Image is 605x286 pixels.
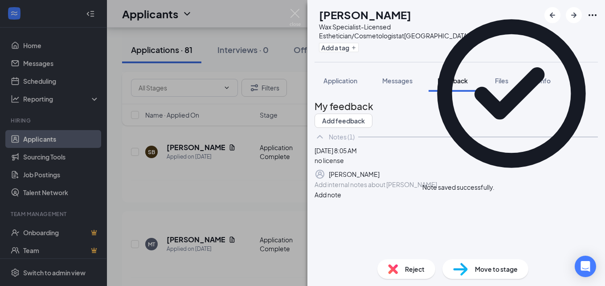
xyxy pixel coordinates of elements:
span: Reject [405,264,425,274]
h2: My feedback [315,99,598,114]
div: Open Intercom Messenger [575,256,596,277]
div: Wax Specialist-Licensed Esthetician/Cosmetologist at [GEOGRAPHIC_DATA] #0221 [319,22,540,40]
span: Move to stage [475,264,518,274]
svg: ChevronUp [315,131,325,142]
div: Notes (1) [329,132,355,141]
span: Messages [382,77,413,85]
svg: Profile [315,169,325,180]
svg: Plus [351,45,356,50]
button: PlusAdd a tag [319,43,359,52]
div: Note saved successfully. [422,183,495,192]
svg: CheckmarkCircle [422,4,601,183]
span: [DATE] 8:05 AM [315,147,357,155]
div: no license [315,155,598,165]
button: Add note [315,190,341,200]
div: [PERSON_NAME] [329,169,380,179]
button: Add feedback [315,114,372,128]
h1: [PERSON_NAME] [319,7,411,22]
span: Application [323,77,357,85]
